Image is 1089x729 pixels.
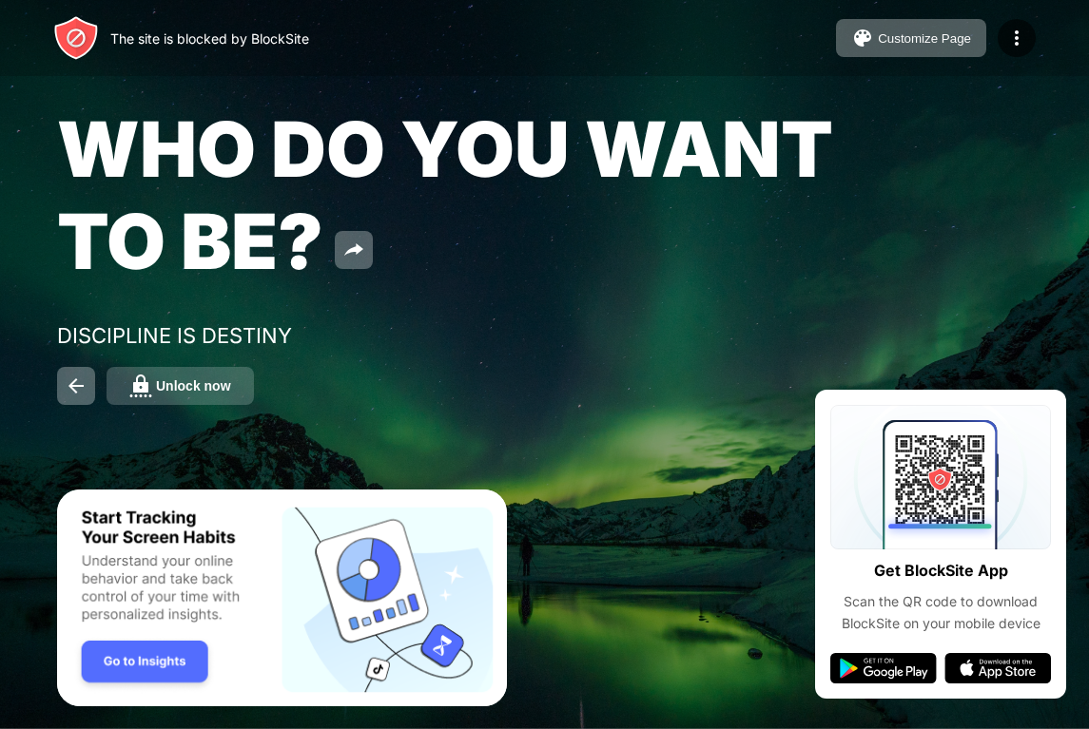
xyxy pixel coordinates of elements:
span: WHO DO YOU WANT TO BE? [57,103,833,287]
img: app-store.svg [944,653,1051,683]
div: Get BlockSite App [874,557,1008,585]
div: Scan the QR code to download BlockSite on your mobile device [830,591,1051,634]
img: password.svg [129,374,152,397]
img: share.svg [342,239,365,261]
div: DISCIPLINE IS DESTINY [57,323,645,348]
iframe: Banner [57,489,507,707]
img: back.svg [65,374,88,397]
img: header-logo.svg [53,15,99,61]
button: Unlock now [107,367,254,405]
div: Customize Page [878,31,971,46]
img: menu-icon.svg [1005,27,1028,49]
img: google-play.svg [830,653,937,683]
div: Unlock now [156,378,231,393]
button: Customize Page [836,19,986,57]
div: The site is blocked by BlockSite [110,30,309,47]
img: pallet.svg [851,27,874,49]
